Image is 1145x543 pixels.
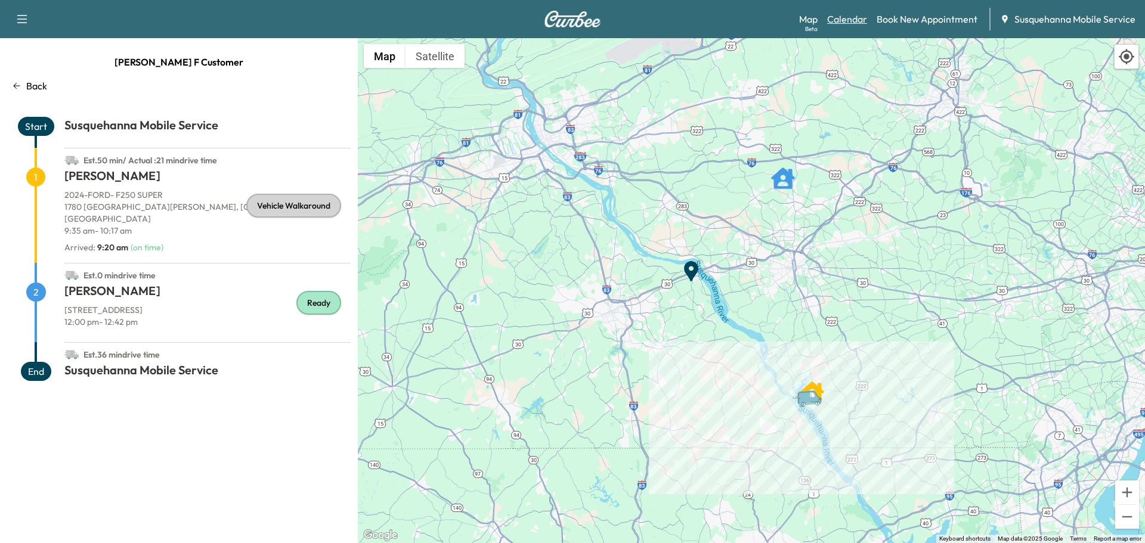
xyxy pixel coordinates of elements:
[64,283,351,304] h1: [PERSON_NAME]
[1070,535,1087,542] a: Terms
[26,167,45,187] span: 1
[26,283,46,302] span: 2
[791,377,833,398] gmp-advanced-marker: Van
[1115,505,1139,529] button: Zoom out
[406,44,465,68] button: Show satellite imagery
[361,528,400,543] img: Google
[939,535,991,543] button: Keyboard shortcuts
[1114,44,1139,69] div: Recenter map
[97,242,128,253] span: 9:20 am
[1094,535,1141,542] a: Report a map error
[296,291,341,315] div: Ready
[771,160,795,184] gmp-advanced-marker: Nolan Zimmerman
[64,316,351,328] p: 12:00 pm - 12:42 pm
[26,79,47,93] p: Back
[64,304,351,316] p: [STREET_ADDRESS]
[998,535,1063,542] span: Map data ©2025 Google
[114,50,243,74] span: [PERSON_NAME] F Customer
[799,12,818,26] a: MapBeta
[364,44,406,68] button: Show street map
[877,12,977,26] a: Book New Appointment
[18,117,54,136] span: Start
[83,349,160,360] span: Est. 36 min drive time
[64,189,351,201] p: 2024 - FORD - F250 SUPER
[361,528,400,543] a: Open this area in Google Maps (opens a new window)
[679,253,703,277] gmp-advanced-marker: End Point
[64,201,351,225] p: 1780 [GEOGRAPHIC_DATA][PERSON_NAME], [GEOGRAPHIC_DATA], [GEOGRAPHIC_DATA]
[64,241,128,253] p: Arrived :
[805,24,818,33] div: Beta
[827,12,867,26] a: Calendar
[83,270,156,281] span: Est. 0 min drive time
[64,225,351,237] p: 9:35 am - 10:17 am
[246,194,341,218] div: Vehicle Walkaround
[800,374,824,398] gmp-advanced-marker: CHAD SENSENIG
[64,117,351,138] h1: Susquehanna Mobile Service
[64,167,351,189] h1: [PERSON_NAME]
[83,155,217,166] span: Est. 50 min / Actual : 21 min drive time
[544,11,601,27] img: Curbee Logo
[21,362,51,381] span: End
[1115,480,1139,504] button: Zoom in
[131,242,163,253] span: ( on time )
[1014,12,1135,26] span: Susquehanna Mobile Service
[64,362,351,383] h1: Susquehanna Mobile Service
